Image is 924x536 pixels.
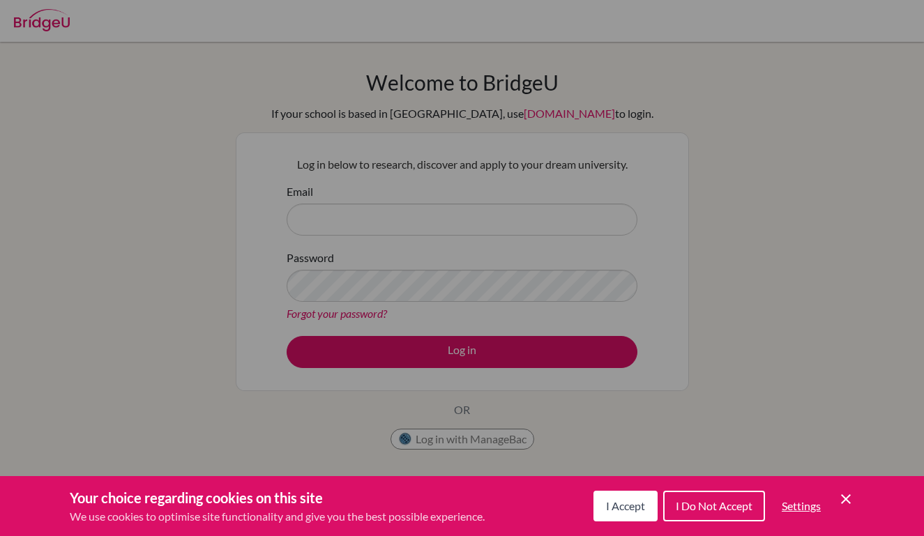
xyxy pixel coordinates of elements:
[593,491,658,521] button: I Accept
[838,491,854,507] button: Save and close
[676,499,752,512] span: I Do Not Accept
[663,491,765,521] button: I Do Not Accept
[70,487,485,508] h3: Your choice regarding cookies on this site
[782,499,821,512] span: Settings
[606,499,645,512] span: I Accept
[771,492,832,520] button: Settings
[70,508,485,525] p: We use cookies to optimise site functionality and give you the best possible experience.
